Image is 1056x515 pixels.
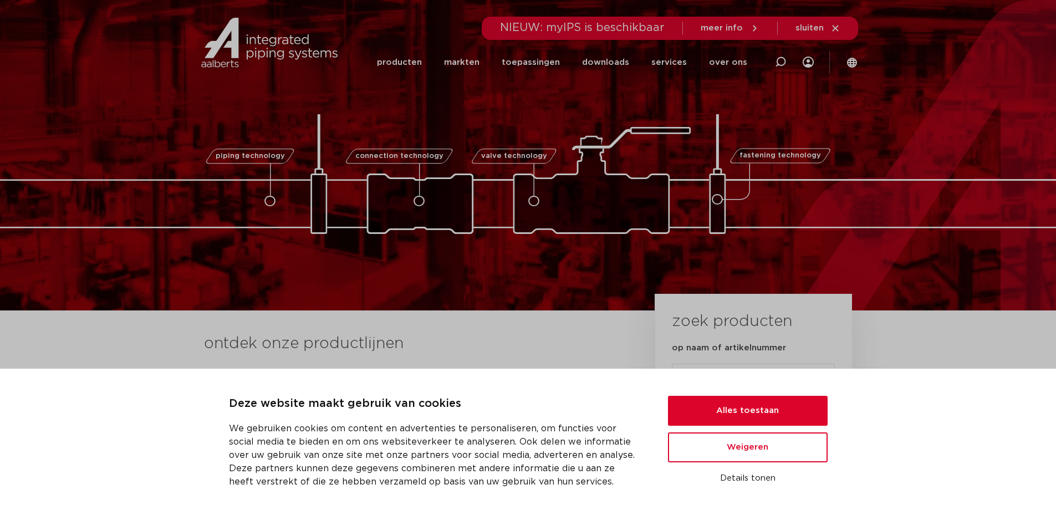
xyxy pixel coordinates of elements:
h3: ontdek onze productlijnen [204,333,618,355]
span: sluiten [795,24,824,32]
label: op naam of artikelnummer [672,343,786,354]
nav: Menu [377,40,747,85]
a: downloads [582,40,629,85]
span: valve technology [481,152,547,160]
a: services [651,40,687,85]
a: markten [444,40,479,85]
span: meer info [701,24,743,32]
a: meer info [701,23,759,33]
a: over ons [709,40,747,85]
div: my IPS [803,40,814,85]
h3: zoek producten [672,310,792,333]
a: sluiten [795,23,840,33]
p: We gebruiken cookies om content en advertenties te personaliseren, om functies voor social media ... [229,422,641,488]
span: NIEUW: myIPS is beschikbaar [500,22,665,33]
span: fastening technology [739,152,821,160]
input: zoeken [672,364,835,389]
a: producten [377,40,422,85]
button: Weigeren [668,432,828,462]
span: connection technology [355,152,443,160]
button: Details tonen [668,469,828,488]
a: toepassingen [502,40,560,85]
button: Alles toestaan [668,396,828,426]
p: Deze website maakt gebruik van cookies [229,395,641,413]
span: piping technology [216,152,285,160]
